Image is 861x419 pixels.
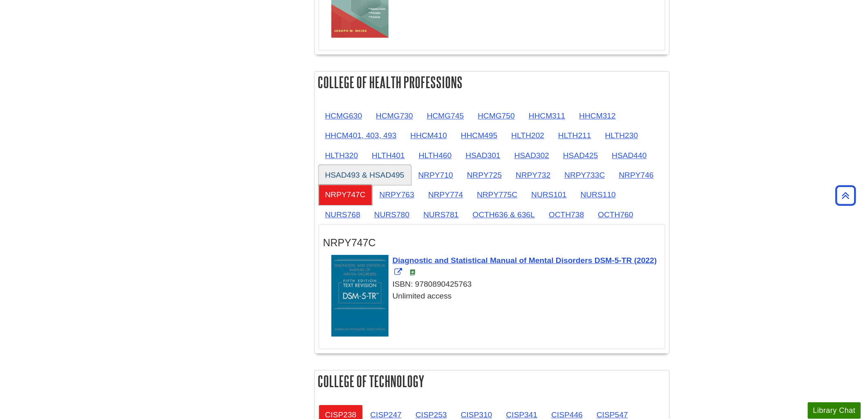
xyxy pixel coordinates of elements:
a: HLTH460 [412,145,458,165]
a: HLTH230 [599,125,645,145]
a: NURS768 [319,205,367,225]
a: NRPY746 [613,165,660,185]
span: Diagnostic and Statistical Manual of Mental Disorders DSM-5-TR (2022) [393,256,657,265]
img: e-Book [409,269,416,276]
h2: College of Technology [315,370,669,392]
a: OCTH760 [592,205,640,225]
div: ISBN: 9780890425763 [331,279,661,290]
a: Back to Top [833,190,859,201]
a: NRPY732 [509,165,557,185]
a: HHCM495 [454,125,504,145]
a: HCMG745 [420,106,471,126]
a: HLTH211 [552,125,598,145]
a: HLTH401 [365,145,411,165]
a: HCMG630 [319,106,369,126]
a: HSAD301 [459,145,507,165]
a: NRPY774 [422,185,470,205]
a: NURS781 [417,205,465,225]
a: HCMG750 [471,106,521,126]
a: HSAD493 & HSAD495 [319,165,411,185]
img: Cover Art [331,255,389,337]
button: Library Chat [808,402,861,419]
a: HHCM312 [573,106,623,126]
a: NRPY725 [461,165,508,185]
a: Link opens in new window [393,256,657,276]
a: HLTH320 [319,145,365,165]
a: NRPY775C [470,185,524,205]
a: OCTH738 [542,205,590,225]
a: NURS101 [525,185,573,205]
a: HSAD302 [508,145,556,165]
div: Unlimited access [331,290,661,302]
h3: NRPY747C [323,237,661,249]
a: HHCM401, 403, 493 [319,125,403,145]
a: HLTH202 [505,125,551,145]
a: NRPY733C [558,165,612,185]
a: NRPY747C [319,185,372,205]
a: HSAD425 [557,145,604,165]
a: HSAD440 [606,145,653,165]
a: NRPY710 [412,165,460,185]
h2: College of Health Professions [315,71,669,93]
a: OCTH636 & 636L [466,205,542,225]
a: NURS780 [368,205,416,225]
a: HCMG730 [369,106,420,126]
a: HHCM410 [404,125,454,145]
a: HHCM311 [522,106,572,126]
a: NRPY763 [373,185,421,205]
a: NURS110 [574,185,622,205]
